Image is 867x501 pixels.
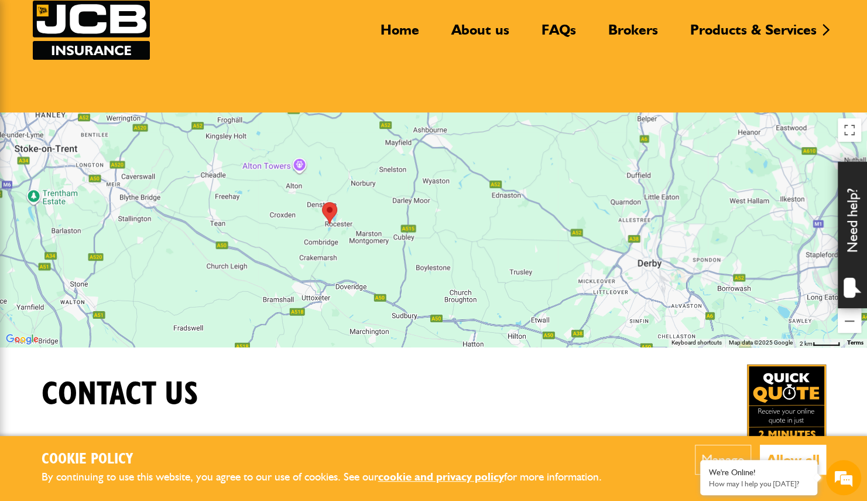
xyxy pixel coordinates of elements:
[443,21,518,48] a: About us
[838,309,861,333] button: Zoom out
[42,468,621,486] p: By continuing to use this website, you agree to our use of cookies. See our for more information.
[747,364,826,444] img: Quick Quote
[599,21,667,48] a: Brokers
[42,375,198,414] h1: Contact us
[760,445,826,475] button: Allow all
[838,162,867,308] div: Need help?
[671,339,722,347] button: Keyboard shortcuts
[372,21,428,48] a: Home
[796,339,844,347] button: Map Scale: 2 km per 43 pixels
[42,451,621,469] h2: Cookie Policy
[695,445,751,475] button: Manage
[533,21,585,48] a: FAQs
[838,118,861,142] button: Toggle fullscreen view
[709,479,808,488] p: How may I help you today?
[3,332,42,347] img: Google
[681,21,825,48] a: Products & Services
[747,364,826,444] a: Get your insurance quote in just 2-minutes
[378,470,504,483] a: cookie and privacy policy
[709,468,808,478] div: We're Online!
[33,1,150,60] img: JCB Insurance Services logo
[729,339,793,346] span: Map data ©2025 Google
[847,339,863,346] a: Terms (opens in new tab)
[3,332,42,347] a: Open this area in Google Maps (opens a new window)
[800,340,813,347] span: 2 km
[33,1,150,60] a: JCB Insurance Services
